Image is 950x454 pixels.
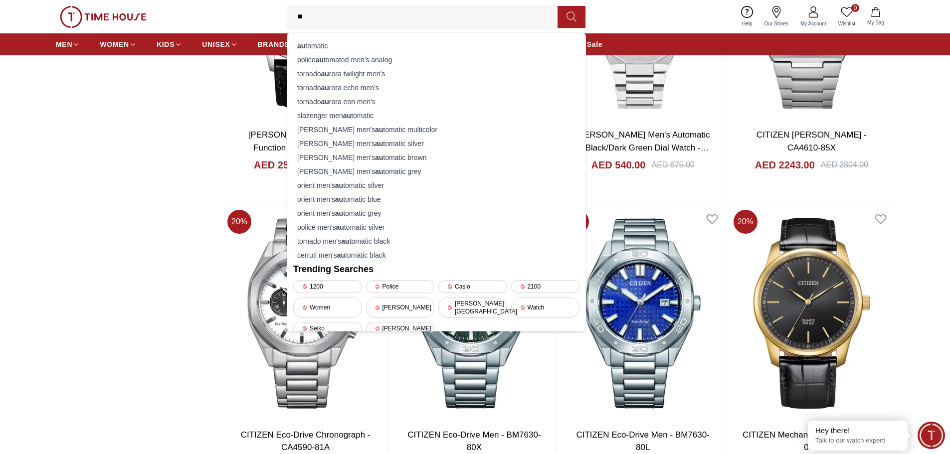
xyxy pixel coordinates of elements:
[56,35,80,53] a: MEN
[335,195,343,203] strong: au
[293,164,579,178] div: [PERSON_NAME] men's tomatic grey
[293,137,579,151] div: [PERSON_NAME] men's tomatic silver
[760,20,792,27] span: Our Stores
[293,178,579,192] div: orient men's tomatic silver
[293,151,579,164] div: [PERSON_NAME] men's tomatic brown
[375,167,383,175] strong: au
[366,297,435,318] div: [PERSON_NAME]
[293,206,579,220] div: orient men's tomatic grey
[576,130,710,165] a: [PERSON_NAME] Men's Automatic Black/Dark Green Dial Watch - LC07906.090
[651,159,694,171] div: AED 675.00
[100,39,129,49] span: WOMEN
[343,112,351,120] strong: au
[918,422,945,449] div: Chat Widget
[851,4,859,12] span: 0
[736,4,759,29] a: Help
[821,159,868,171] div: AED 2804.00
[438,297,507,318] div: [PERSON_NAME][GEOGRAPHIC_DATA]
[407,430,541,453] a: CITIZEN Eco-Drive Men - BM7630-80X
[375,153,383,161] strong: au
[100,35,137,53] a: WOMEN
[157,39,175,49] span: KIDS
[293,248,579,262] div: cerruti men's tomatic black
[759,4,794,29] a: Our Stores
[796,20,830,27] span: My Account
[293,220,579,234] div: police men's tomatic silver
[293,81,579,95] div: tornado rora echo men's
[293,192,579,206] div: orient men's tomatic blue
[258,35,290,53] a: BRANDS
[335,181,343,189] strong: au
[321,84,329,92] strong: au
[241,430,371,453] a: CITIZEN Eco-Drive Chronograph - CA4590-81A
[375,126,383,134] strong: au
[321,70,329,78] strong: au
[316,56,324,64] strong: au
[757,130,867,152] a: CITIZEN [PERSON_NAME] - CA4610-85X
[293,280,362,293] div: 1200
[341,237,349,245] strong: au
[730,206,894,420] img: CITIZEN Mechanical Men - BH5002-02E
[511,280,580,293] div: 2100
[293,262,579,276] h2: Trending Searches
[293,39,579,53] div: tomatic
[561,206,725,420] img: CITIZEN Eco-Drive Men - BM7630-80L
[293,322,362,335] div: Seiko
[297,42,305,50] strong: au
[293,123,579,137] div: [PERSON_NAME] men's tomatic multicolor
[375,140,383,148] strong: au
[591,158,646,172] h4: AED 540.00
[248,130,367,165] a: [PERSON_NAME] Men's Multi Function Silver Dial Watch - LC08154.331
[293,109,579,123] div: slazenger men tomatic
[202,35,237,53] a: UNISEX
[815,437,900,445] p: Talk to our watch expert!
[293,297,362,318] div: Women
[60,6,147,28] img: ...
[734,210,758,234] span: 20 %
[743,430,881,453] a: CITIZEN Mechanical Men - BH5002-02E
[755,158,815,172] h4: AED 2243.00
[157,35,182,53] a: KIDS
[321,98,329,106] strong: au
[56,39,72,49] span: MEN
[293,234,579,248] div: tornado men's tomatic black
[337,251,345,259] strong: au
[366,322,435,335] div: [PERSON_NAME]
[293,53,579,67] div: police tomated men's analog
[511,297,580,318] div: Watch
[202,39,230,49] span: UNISEX
[223,206,387,420] img: CITIZEN Eco-Drive Chronograph - CA4590-81A
[227,210,251,234] span: 20 %
[254,158,308,172] h4: AED 256.00
[335,209,343,217] strong: au
[293,95,579,109] div: tornado rora eon men's
[832,4,861,29] a: 0Wishlist
[738,20,757,27] span: Help
[861,5,890,28] button: My Bag
[834,20,859,27] span: Wishlist
[293,67,579,81] div: tornado rora twilight men's
[438,280,507,293] div: Casio
[336,223,344,231] strong: au
[815,426,900,436] div: Hey there!
[863,19,888,26] span: My Bag
[576,430,709,453] a: CITIZEN Eco-Drive Men - BM7630-80L
[366,280,435,293] div: Police
[258,39,290,49] span: BRANDS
